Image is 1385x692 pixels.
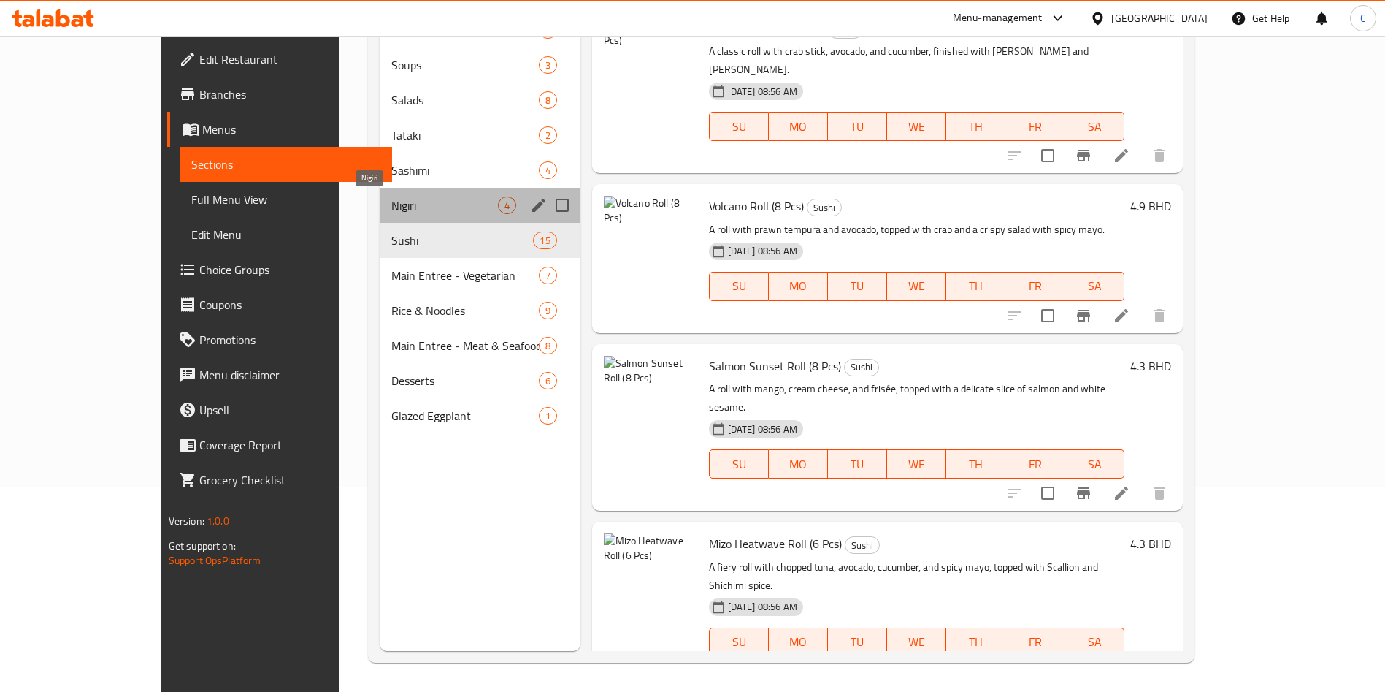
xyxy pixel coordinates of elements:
[191,191,381,208] span: Full Menu View
[380,223,580,258] div: Sushi15
[540,339,556,353] span: 8
[167,287,393,322] a: Coupons
[893,116,940,137] span: WE
[169,512,204,531] span: Version:
[391,372,539,389] span: Desserts
[1066,138,1101,173] button: Branch-specific-item
[946,112,1005,141] button: TH
[1070,116,1118,137] span: SA
[528,194,550,216] button: edit
[167,42,393,77] a: Edit Restaurant
[1064,112,1124,141] button: SA
[1142,298,1177,333] button: delete
[540,304,556,318] span: 9
[828,272,887,301] button: TU
[1005,112,1064,141] button: FR
[946,628,1005,657] button: TH
[828,112,887,141] button: TU
[834,116,881,137] span: TU
[169,536,236,555] span: Get support on:
[834,275,881,297] span: TU
[604,18,697,112] img: California Roll (8 Pcs)
[1032,478,1063,509] span: Select to update
[539,161,557,179] div: items
[715,454,763,475] span: SU
[391,267,539,284] span: Main Entree - Vegetarian
[845,536,880,554] div: Sushi
[715,631,763,653] span: SU
[167,252,393,287] a: Choice Groups
[534,234,556,248] span: 15
[540,409,556,423] span: 1
[391,91,539,109] span: Salads
[391,302,539,319] div: Rice & Noodles
[539,267,557,284] div: items
[391,232,534,249] span: Sushi
[199,366,381,384] span: Menu disclaimer
[1066,298,1101,333] button: Branch-specific-item
[775,631,822,653] span: MO
[709,42,1124,79] p: A classic roll with crab stick, avocado, and cucumber, finished with [PERSON_NAME] and [PERSON_NA...
[180,217,393,252] a: Edit Menu
[952,454,1000,475] span: TH
[191,226,381,243] span: Edit Menu
[1070,275,1118,297] span: SA
[199,471,381,489] span: Grocery Checklist
[180,182,393,217] a: Full Menu View
[167,392,393,427] a: Upsell
[380,258,580,293] div: Main Entree - Vegetarian7
[722,600,803,614] span: [DATE] 08:56 AM
[391,161,539,179] span: Sashimi
[709,533,842,555] span: Mizo Heatwave Roll (6 Pcs)
[1142,138,1177,173] button: delete
[540,94,556,107] span: 8
[380,83,580,118] div: Salads8
[1032,300,1063,331] span: Select to update
[391,126,539,144] span: Tataki
[199,50,381,68] span: Edit Restaurant
[1142,476,1177,511] button: delete
[380,363,580,398] div: Desserts6
[845,537,879,554] span: Sushi
[199,436,381,454] span: Coverage Report
[769,628,828,657] button: MO
[199,331,381,349] span: Promotions
[1130,18,1171,39] h6: 3.2 BHD
[202,121,381,138] span: Menus
[380,328,580,363] div: Main Entree - Meat & Seafood8
[1011,631,1059,653] span: FR
[952,116,1000,137] span: TH
[604,196,697,289] img: Volcano Roll (8 Pcs)
[1032,140,1063,171] span: Select to update
[1064,272,1124,301] button: SA
[167,77,393,112] a: Branches
[539,302,557,319] div: items
[887,628,946,657] button: WE
[539,407,557,425] div: items
[380,7,580,439] nav: Menu sections
[709,628,769,657] button: SU
[199,261,381,278] span: Choice Groups
[722,244,803,258] span: [DATE] 08:56 AM
[769,112,828,141] button: MO
[1070,454,1118,475] span: SA
[1011,116,1059,137] span: FR
[1064,628,1124,657] button: SA
[775,275,822,297] span: MO
[167,463,393,498] a: Grocery Checklist
[533,232,556,249] div: items
[709,380,1124,417] p: A roll with mango, cream cheese, and frisée, topped with a delicate slice of salmon and white ses...
[893,275,940,297] span: WE
[828,449,887,479] button: TU
[1070,631,1118,653] span: SA
[499,199,515,213] span: 4
[391,197,498,214] span: Nigiri
[1064,449,1124,479] button: SA
[540,374,556,388] span: 6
